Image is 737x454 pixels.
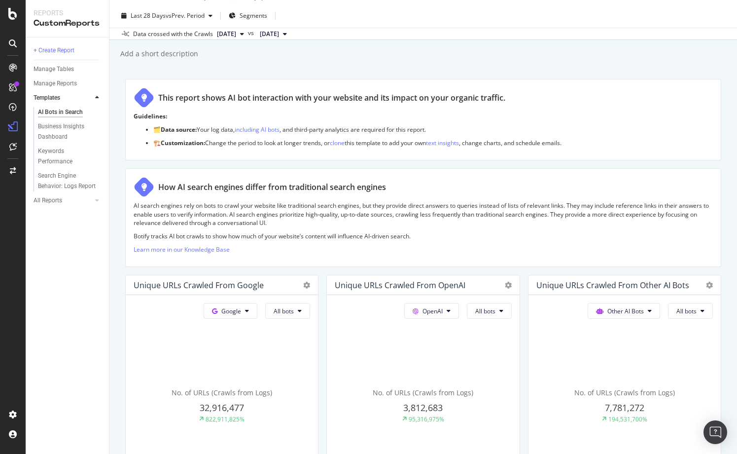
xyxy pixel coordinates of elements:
[34,64,102,75] a: Manage Tables
[34,8,101,18] div: Reports
[206,415,245,423] div: 822,911,825%
[34,45,102,56] a: + Create Report
[34,18,101,29] div: CustomReports
[475,307,495,315] span: All bots
[161,139,205,147] strong: Customization:
[274,307,294,315] span: All bots
[467,303,512,319] button: All bots
[607,307,644,315] span: Other AI Bots
[225,8,271,24] button: Segments
[158,92,505,104] div: This report shows AI bot interaction with your website and its impact on your organic traffic.
[134,232,713,240] p: Botify tracks AI bot crawls to show how much of your website’s content will influence AI-driven s...
[217,30,236,38] span: 2025 Sep. 9th
[248,29,256,38] span: vs
[172,388,272,397] span: No. of URLs (Crawls from Logs)
[38,121,95,142] div: Business Insights Dashboard
[265,303,310,319] button: All bots
[134,245,230,254] a: Learn more in our Knowledge Base
[38,121,102,142] a: Business Insights Dashboard
[134,112,167,120] strong: Guidelines:
[34,93,92,103] a: Templates
[213,28,248,40] button: [DATE]
[34,195,62,206] div: All Reports
[426,139,459,147] a: text insights
[335,280,465,290] div: Unique URLs Crawled from OpenAI
[34,64,74,75] div: Manage Tables
[34,78,102,89] a: Manage Reports
[676,307,697,315] span: All bots
[161,125,197,134] strong: Data source:
[38,146,93,167] div: Keywords Performance
[608,415,647,423] div: 194,531,700%
[38,146,102,167] a: Keywords Performance
[221,307,241,315] span: Google
[409,415,444,423] div: 95,316,975%
[200,402,244,414] span: 32,916,477
[38,107,83,117] div: AI Bots in Search
[38,107,102,117] a: AI Bots in Search
[260,30,279,38] span: 2025 Jun. 24th
[153,125,713,134] p: 🗂️ Your log data, , and third-party analytics are required for this report.
[256,28,291,40] button: [DATE]
[34,78,77,89] div: Manage Reports
[153,139,713,147] p: 🏗️ Change the period to look at longer trends, or this template to add your own , change charts, ...
[422,307,443,315] span: OpenAI
[34,93,60,103] div: Templates
[125,168,721,267] div: How AI search engines differ from traditional search enginesAI search engines rely on bots to cra...
[605,402,644,414] span: 7,781,272
[125,79,721,160] div: This report shows AI bot interaction with your website and its impact on your organic traffic.Gui...
[403,402,443,414] span: 3,812,683
[703,420,727,444] div: Open Intercom Messenger
[166,11,205,20] span: vs Prev. Period
[373,388,473,397] span: No. of URLs (Crawls from Logs)
[204,303,257,319] button: Google
[133,30,213,38] div: Data crossed with the Crawls
[117,8,216,24] button: Last 28 DaysvsPrev. Period
[134,280,264,290] div: Unique URLs Crawled from Google
[404,303,459,319] button: OpenAI
[131,11,166,20] span: Last 28 Days
[668,303,713,319] button: All bots
[134,201,713,227] p: AI search engines rely on bots to crawl your website like traditional search engines, but they pr...
[158,182,386,193] div: How AI search engines differ from traditional search engines
[330,139,345,147] a: clone
[536,280,689,290] div: Unique URLs Crawled from Other AI Bots
[38,171,96,191] div: Search Engine Behavior: Logs Report
[119,49,198,59] div: Add a short description
[38,171,102,191] a: Search Engine Behavior: Logs Report
[235,125,280,134] a: including AI bots
[240,11,267,20] span: Segments
[588,303,660,319] button: Other AI Bots
[34,45,74,56] div: + Create Report
[574,388,675,397] span: No. of URLs (Crawls from Logs)
[34,195,92,206] a: All Reports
